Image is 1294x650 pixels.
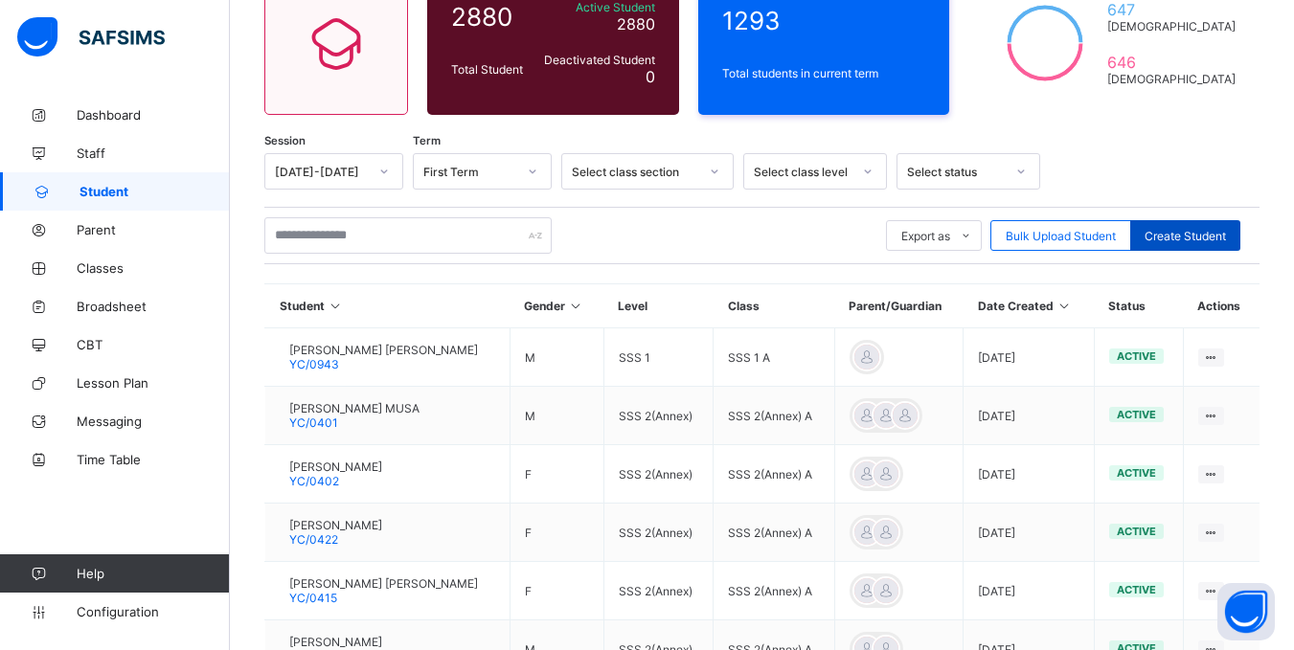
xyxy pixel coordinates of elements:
[964,284,1095,328] th: Date Created
[289,357,339,371] span: YC/0943
[901,229,950,243] span: Export as
[714,387,834,445] td: SSS 2(Annex) A
[603,387,713,445] td: SSS 2(Annex)
[714,445,834,504] td: SSS 2(Annex) A
[1183,284,1260,328] th: Actions
[289,532,338,547] span: YC/0422
[568,299,584,313] i: Sort in Ascending Order
[264,134,306,147] span: Session
[1117,583,1156,596] span: active
[289,591,337,605] span: YC/0415
[77,604,229,619] span: Configuration
[1107,53,1236,72] span: 646
[289,635,382,649] span: [PERSON_NAME]
[1094,284,1183,328] th: Status
[77,375,230,391] span: Lesson Plan
[603,562,713,620] td: SSS 2(Annex)
[446,57,535,81] div: Total Student
[289,343,478,357] span: [PERSON_NAME] [PERSON_NAME]
[714,562,834,620] td: SSS 2(Annex) A
[1217,583,1275,640] button: Open asap
[722,66,926,80] span: Total students in current term
[714,504,834,562] td: SSS 2(Annex) A
[510,328,603,387] td: M
[1107,19,1236,34] span: [DEMOGRAPHIC_DATA]
[1107,72,1236,86] span: [DEMOGRAPHIC_DATA]
[1117,349,1156,363] span: active
[1117,525,1156,538] span: active
[77,260,230,276] span: Classes
[964,328,1095,387] td: [DATE]
[77,107,230,123] span: Dashboard
[834,284,964,328] th: Parent/Guardian
[714,328,834,387] td: SSS 1 A
[77,146,230,161] span: Staff
[1056,299,1073,313] i: Sort in Ascending Order
[1006,229,1116,243] span: Bulk Upload Student
[964,562,1095,620] td: [DATE]
[646,67,655,86] span: 0
[510,504,603,562] td: F
[289,576,478,591] span: [PERSON_NAME] [PERSON_NAME]
[289,518,382,532] span: [PERSON_NAME]
[77,337,230,352] span: CBT
[451,2,531,32] span: 2880
[413,134,441,147] span: Term
[964,504,1095,562] td: [DATE]
[510,284,603,328] th: Gender
[1117,408,1156,421] span: active
[603,504,713,562] td: SSS 2(Annex)
[754,165,851,179] div: Select class level
[289,401,420,415] span: [PERSON_NAME] MUSA
[328,299,344,313] i: Sort in Ascending Order
[1117,466,1156,480] span: active
[423,165,516,179] div: First Term
[289,415,338,430] span: YC/0401
[907,165,1005,179] div: Select status
[79,184,230,199] span: Student
[77,299,230,314] span: Broadsheet
[572,165,698,179] div: Select class section
[540,53,655,67] span: Deactivated Student
[265,284,511,328] th: Student
[77,452,230,467] span: Time Table
[714,284,834,328] th: Class
[77,414,230,429] span: Messaging
[77,566,229,581] span: Help
[289,474,339,488] span: YC/0402
[275,165,368,179] div: [DATE]-[DATE]
[289,459,382,474] span: [PERSON_NAME]
[1145,229,1226,243] span: Create Student
[603,328,713,387] td: SSS 1
[510,387,603,445] td: M
[17,17,165,57] img: safsims
[510,562,603,620] td: F
[964,387,1095,445] td: [DATE]
[603,445,713,504] td: SSS 2(Annex)
[77,222,230,237] span: Parent
[722,6,926,35] span: 1293
[964,445,1095,504] td: [DATE]
[510,445,603,504] td: F
[617,14,655,34] span: 2880
[603,284,713,328] th: Level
